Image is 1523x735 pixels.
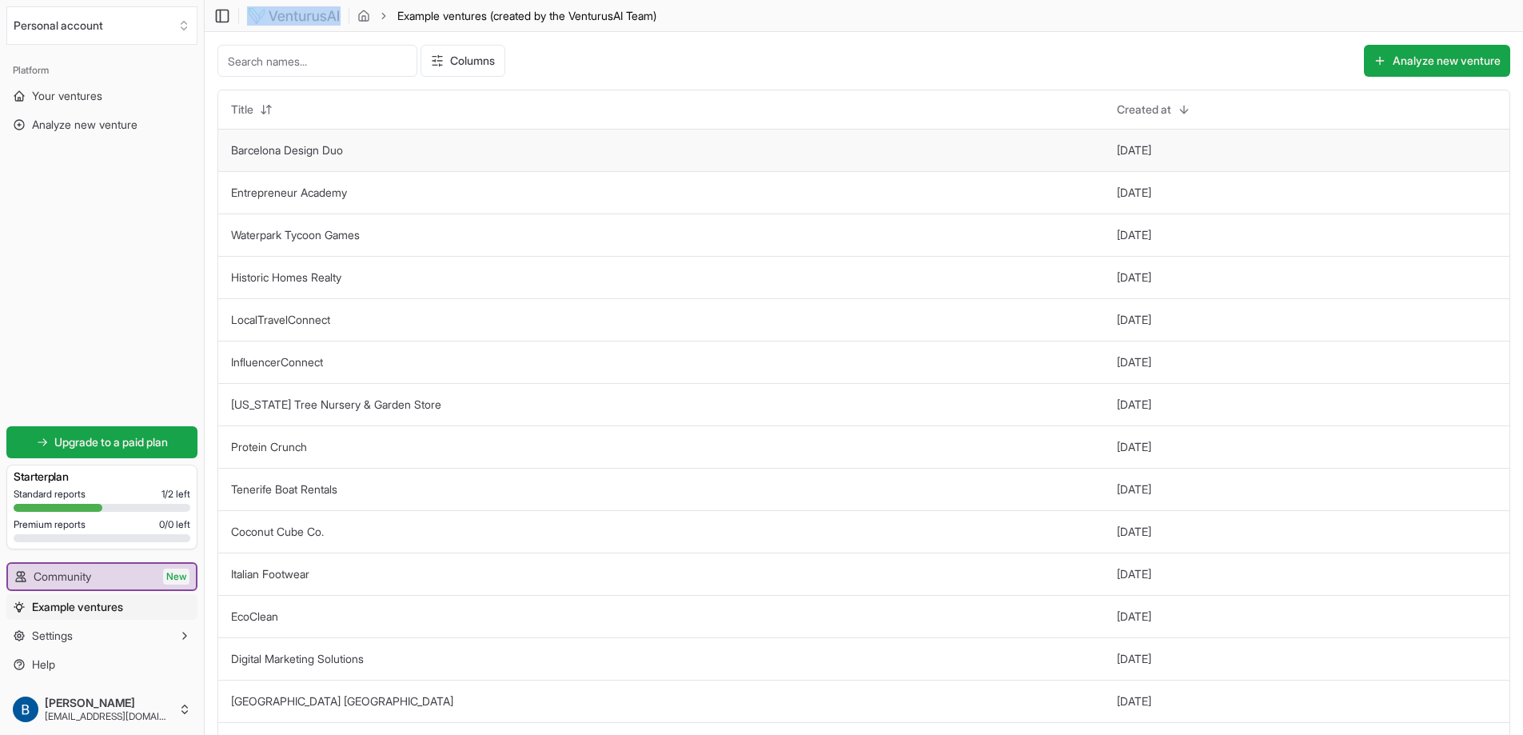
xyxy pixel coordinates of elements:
div: Platform [6,58,197,83]
span: Settings [32,628,73,644]
button: Select an organization [6,6,197,45]
button: Digital Marketing Solutions [231,651,364,667]
a: Your ventures [6,83,197,109]
a: Entrepreneur Academy [231,186,347,199]
button: Italian Footwear [231,566,309,582]
button: Waterpark Tycoon Games [231,227,360,243]
img: ACg8ocLy_SKzVGevYN3enIr3gEL5nyBy6s2T-4NeCJkTB7Q8IThr_Q=s96-c [13,697,38,722]
span: Standard reports [14,488,86,501]
button: [DATE] [1117,439,1151,455]
button: EcoClean [231,609,278,625]
button: Coconut Cube Co. [231,524,324,540]
button: [DATE] [1117,524,1151,540]
span: New [163,569,189,585]
a: LocalTravelConnect [231,313,330,326]
a: Upgrade to a paid plan [6,426,197,458]
a: Help [6,652,197,677]
span: Example ventures [32,599,123,615]
span: Help [32,657,55,673]
button: Created at [1107,97,1200,122]
button: [DATE] [1117,397,1151,413]
button: Tenerife Boat Rentals [231,481,337,497]
button: [DATE] [1117,609,1151,625]
button: Entrepreneur Academy [231,185,347,201]
button: Analyze new venture [1364,45,1510,77]
span: Created at [1117,102,1171,118]
span: Community [34,569,91,585]
button: LocalTravelConnect [231,312,330,328]
a: [GEOGRAPHIC_DATA] [GEOGRAPHIC_DATA] [231,694,453,708]
span: [PERSON_NAME] [45,696,172,710]
button: Barcelona Design Duo [231,142,343,158]
span: Example ventures (created by the VenturusAI Team) [397,8,656,24]
button: [DATE] [1117,312,1151,328]
button: [DATE] [1117,693,1151,709]
span: Upgrade to a paid plan [54,434,168,450]
span: 0 / 0 left [159,518,190,531]
button: [DATE] [1117,227,1151,243]
span: Analyze new venture [32,117,138,133]
button: [DATE] [1117,354,1151,370]
h3: Starter plan [14,469,190,485]
a: Example ventures [6,594,197,620]
a: CommunityNew [8,564,196,589]
a: Tenerife Boat Rentals [231,482,337,496]
a: EcoClean [231,609,278,623]
button: Columns [421,45,505,77]
a: Coconut Cube Co. [231,525,324,538]
button: Historic Homes Realty [231,270,341,286]
button: [DATE] [1117,651,1151,667]
button: Title [221,97,282,122]
button: [DATE] [1117,185,1151,201]
a: Analyze new venture [6,112,197,138]
a: Barcelona Design Duo [231,143,343,157]
button: [GEOGRAPHIC_DATA] [GEOGRAPHIC_DATA] [231,693,453,709]
button: [US_STATE] Tree Nursery & Garden Store [231,397,441,413]
span: Premium reports [14,518,86,531]
button: InfluencerConnect [231,354,323,370]
span: Title [231,102,253,118]
span: 1 / 2 left [161,488,190,501]
a: InfluencerConnect [231,355,323,369]
a: Italian Footwear [231,567,309,581]
a: Waterpark Tycoon Games [231,228,360,242]
input: Search names... [217,45,417,77]
a: Historic Homes Realty [231,270,341,284]
nav: breadcrumb [357,8,656,24]
button: [PERSON_NAME][EMAIL_ADDRESS][DOMAIN_NAME] [6,690,197,729]
span: Your ventures [32,88,102,104]
a: [US_STATE] Tree Nursery & Garden Store [231,397,441,411]
img: logo [247,6,341,26]
button: [DATE] [1117,270,1151,286]
button: [DATE] [1117,481,1151,497]
button: Protein Crunch [231,439,307,455]
span: [EMAIL_ADDRESS][DOMAIN_NAME] [45,710,172,723]
button: [DATE] [1117,566,1151,582]
button: Settings [6,623,197,649]
button: [DATE] [1117,142,1151,158]
a: Protein Crunch [231,440,307,453]
a: Digital Marketing Solutions [231,652,364,665]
